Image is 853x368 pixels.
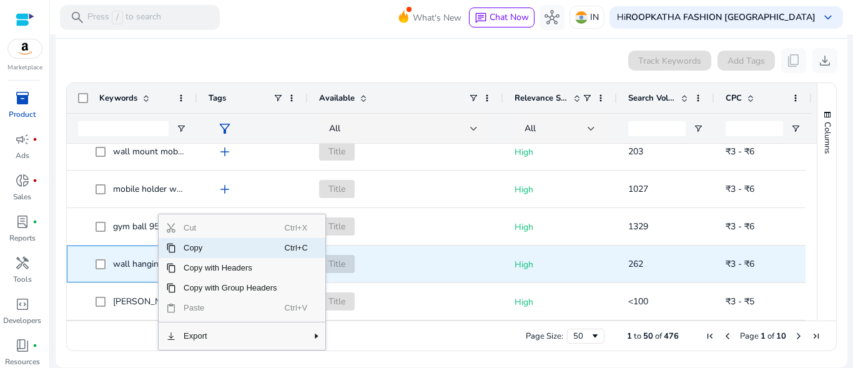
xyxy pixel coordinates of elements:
[776,331,786,342] span: 10
[767,331,774,342] span: of
[13,191,31,202] p: Sales
[590,6,599,28] p: IN
[628,183,648,195] span: 1027
[78,121,169,136] input: Keywords Filter Input
[158,214,326,351] div: Context Menu
[413,7,461,29] span: What's New
[319,92,355,104] span: Available
[217,121,232,136] span: filter_alt
[545,10,560,25] span: hub
[726,121,783,136] input: CPC Filter Input
[319,217,355,236] span: Title
[525,122,536,134] span: All
[515,252,606,277] p: High
[113,183,214,195] span: mobile holder wall mount
[329,122,340,134] span: All
[9,232,36,244] p: Reports
[726,92,742,104] span: CPC
[726,221,754,232] span: ₹3 - ₹6
[113,296,339,307] span: [PERSON_NAME] wall stickers diy wallpaper 45 x 500 cm
[726,258,754,270] span: ₹3 - ₹6
[176,238,285,258] span: Copy
[655,331,662,342] span: of
[526,331,563,342] div: Page Size:
[628,146,643,157] span: 203
[15,338,30,353] span: book_4
[469,7,535,27] button: chatChat Now
[32,137,37,142] span: fiber_manual_record
[634,331,641,342] span: to
[113,258,207,270] span: wall hanging key holder
[70,10,85,25] span: search
[643,331,653,342] span: 50
[515,289,606,315] p: High
[285,298,312,318] span: Ctrl+V
[7,63,42,72] p: Marketplace
[490,11,529,23] span: Chat Now
[515,92,568,104] span: Relevance Score
[821,10,836,25] span: keyboard_arrow_down
[475,12,487,24] span: chat
[567,329,604,344] div: Page Size
[15,132,30,147] span: campaign
[761,331,766,342] span: 1
[726,146,754,157] span: ₹3 - ₹6
[32,343,37,348] span: fiber_manual_record
[9,109,36,120] p: Product
[573,331,590,342] div: 50
[15,297,30,312] span: code_blocks
[99,92,137,104] span: Keywords
[176,258,285,278] span: Copy with Headers
[740,331,759,342] span: Page
[319,292,355,311] span: Title
[113,146,214,157] span: wall mount mobile holder
[726,183,754,195] span: ₹3 - ₹6
[628,258,643,270] span: 262
[693,124,703,134] button: Open Filter Menu
[13,274,32,285] p: Tools
[285,238,312,258] span: Ctrl+C
[209,92,226,104] span: Tags
[319,142,355,161] span: Title
[575,11,588,24] img: in.svg
[8,39,42,58] img: amazon.svg
[626,11,816,23] b: ROOPKATHA FASHION [GEOGRAPHIC_DATA]
[628,221,648,232] span: 1329
[319,255,355,273] span: Title
[15,173,30,188] span: donut_small
[628,121,686,136] input: Search Volume Filter Input
[113,221,173,232] span: gym ball 95 cm
[722,331,732,341] div: Previous Page
[812,48,837,73] button: download
[15,214,30,229] span: lab_profile
[705,331,715,341] div: First Page
[217,182,232,197] span: add
[791,124,801,134] button: Open Filter Menu
[664,331,679,342] span: 476
[515,214,606,240] p: High
[176,218,285,238] span: Cut
[628,92,676,104] span: Search Volume
[515,177,606,202] p: High
[112,11,123,24] span: /
[817,53,832,68] span: download
[15,91,30,106] span: inventory_2
[726,296,754,307] span: ₹3 - ₹5
[87,11,161,24] p: Press to search
[285,218,312,238] span: Ctrl+X
[627,331,632,342] span: 1
[176,278,285,298] span: Copy with Group Headers
[15,256,30,271] span: handyman
[319,180,355,198] span: Title
[32,219,37,224] span: fiber_manual_record
[794,331,804,341] div: Next Page
[32,178,37,183] span: fiber_manual_record
[176,124,186,134] button: Open Filter Menu
[5,356,40,367] p: Resources
[822,122,833,154] span: Columns
[3,315,41,326] p: Developers
[515,139,606,165] p: High
[540,5,565,30] button: hub
[176,298,285,318] span: Paste
[628,296,648,307] span: <100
